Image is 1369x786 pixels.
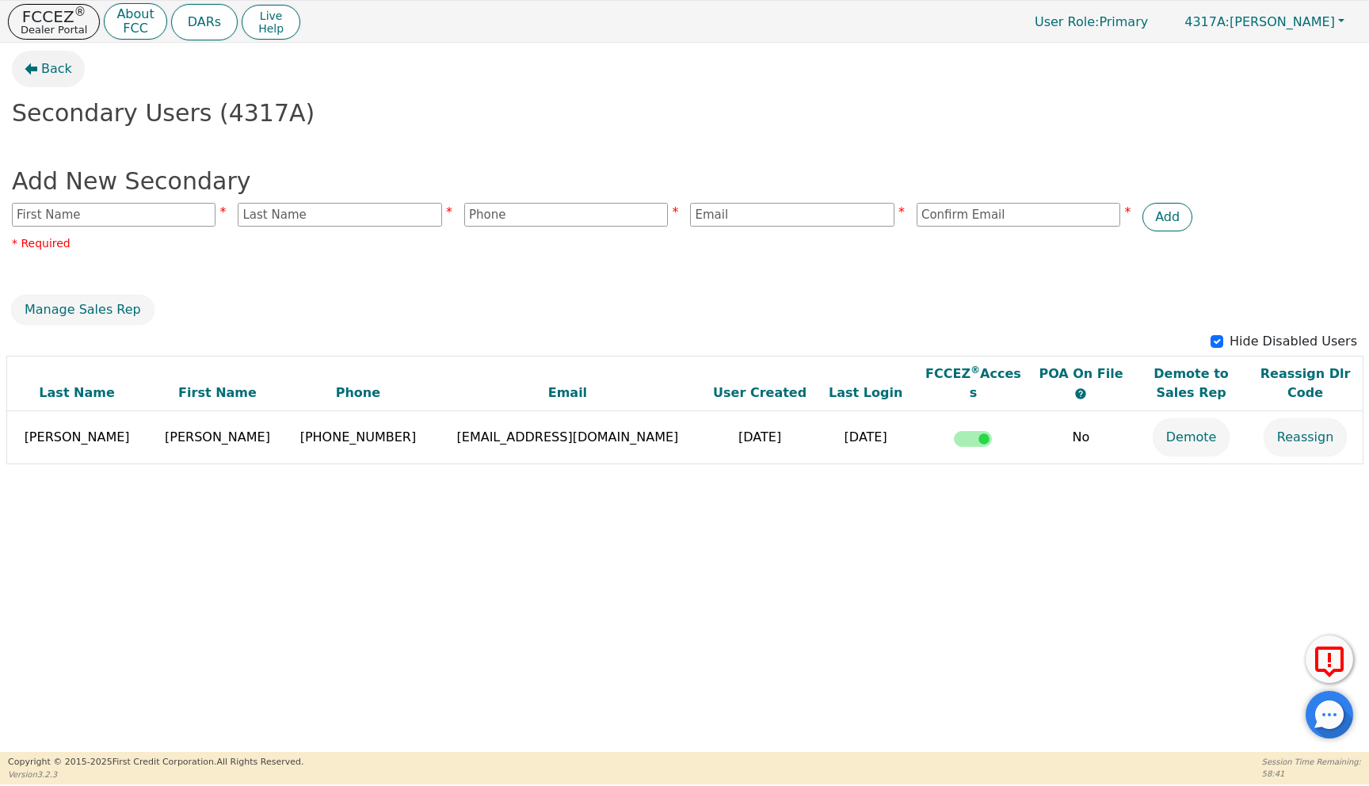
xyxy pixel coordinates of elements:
[1184,14,1335,29] span: [PERSON_NAME]
[151,383,284,403] div: First Name
[21,9,87,25] p: FCCEZ
[12,235,1357,252] p: * Required
[6,411,147,464] td: [PERSON_NAME]
[1142,203,1192,231] button: Add
[41,59,72,78] span: Back
[216,757,303,767] span: All Rights Reserved.
[8,769,303,780] p: Version 3.2.3
[8,756,303,769] p: Copyright © 2015- 2025 First Credit Corporation.
[1154,419,1230,456] button: Demote
[1039,366,1123,381] span: POA On File
[116,8,154,21] p: About
[171,4,238,40] button: DARs
[429,411,707,464] td: [EMAIL_ADDRESS][DOMAIN_NAME]
[1230,332,1357,351] p: Hide Disabled Users
[917,203,1120,227] input: Confirm Email
[8,4,100,40] button: FCCEZ®Dealer Portal
[464,203,668,227] input: Phone
[12,99,1357,128] h2: Secondary Users (4317A)
[11,383,143,403] div: Last Name
[707,411,813,464] td: [DATE]
[813,411,918,464] td: [DATE]
[104,3,166,40] button: AboutFCC
[1262,756,1361,768] p: Session Time Remaining:
[258,22,284,35] span: Help
[288,411,428,464] td: [PHONE_NUMBER]
[1138,364,1244,403] div: Demote to Sales Rep
[12,163,1357,199] p: Add New Secondary
[971,364,980,376] sup: ®
[1168,10,1361,34] button: 4317A:[PERSON_NAME]
[292,383,424,403] div: Phone
[1035,14,1099,29] span: User Role :
[116,22,154,35] p: FCC
[74,5,86,19] sup: ®
[690,203,894,227] input: Email
[1184,14,1230,29] span: 4317A:
[1019,6,1164,37] a: User Role:Primary
[925,366,1021,400] span: FCCEZ Access
[21,25,87,35] p: Dealer Portal
[1028,411,1134,464] td: No
[1019,6,1164,37] p: Primary
[12,296,154,324] button: Manage Sales Rep
[1264,419,1346,456] button: Reassign
[711,383,809,403] div: User Created
[817,383,914,403] div: Last Login
[242,5,300,40] button: LiveHelp
[258,10,284,22] span: Live
[12,51,85,87] button: Back
[147,411,288,464] td: [PERSON_NAME]
[1306,635,1353,683] button: Report Error to FCC
[238,203,441,227] input: Last Name
[1253,364,1359,403] div: Reassign Dlr Code
[1262,768,1361,780] p: 58:41
[433,383,704,403] div: Email
[12,203,215,227] input: First Name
